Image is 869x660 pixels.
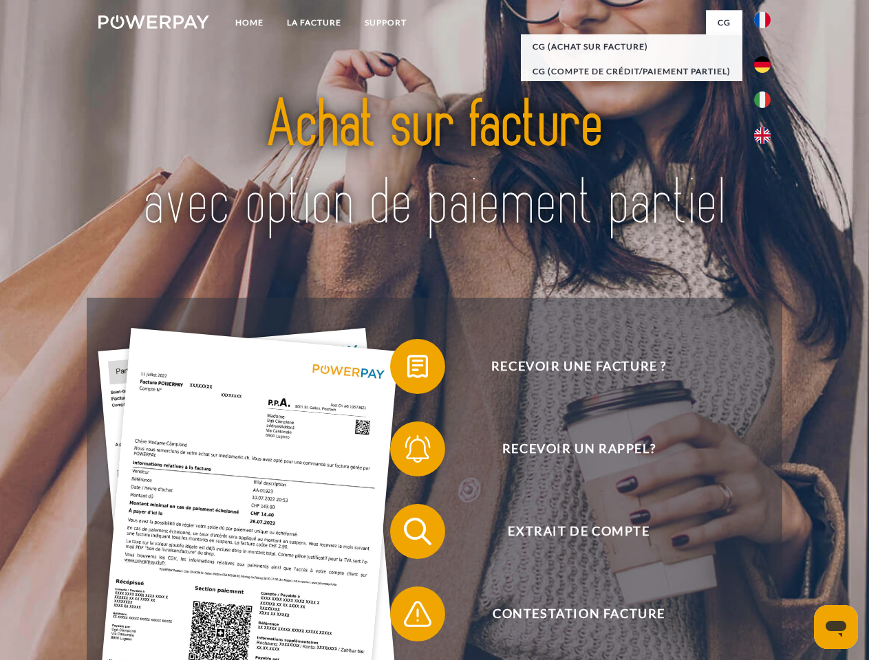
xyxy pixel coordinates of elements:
[400,514,435,549] img: qb_search.svg
[390,504,748,559] button: Extrait de compte
[410,586,747,641] span: Contestation Facture
[754,127,771,144] img: en
[400,432,435,466] img: qb_bell.svg
[521,59,742,84] a: CG (Compte de crédit/paiement partiel)
[410,504,747,559] span: Extrait de compte
[390,421,748,476] button: Recevoir un rappel?
[754,91,771,108] img: it
[98,15,209,29] img: logo-powerpay-white.svg
[224,10,275,35] a: Home
[410,421,747,476] span: Recevoir un rappel?
[410,339,747,394] span: Recevoir une facture ?
[390,339,748,394] button: Recevoir une facture ?
[521,34,742,59] a: CG (achat sur facture)
[706,10,742,35] a: CG
[754,12,771,28] img: fr
[400,597,435,631] img: qb_warning.svg
[275,10,353,35] a: LA FACTURE
[754,56,771,73] img: de
[390,586,748,641] button: Contestation Facture
[353,10,418,35] a: Support
[400,349,435,384] img: qb_bill.svg
[131,66,738,263] img: title-powerpay_fr.svg
[814,605,858,649] iframe: Bouton de lancement de la fenêtre de messagerie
